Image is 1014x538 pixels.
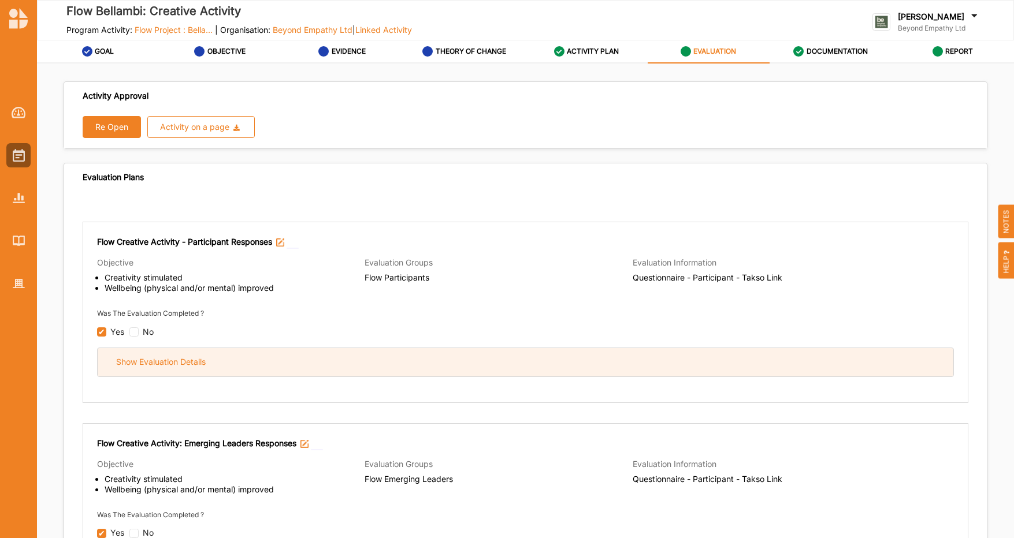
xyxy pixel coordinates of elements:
span: Questionnaire - Participant - Takso Link [633,272,900,283]
span: Evaluation Information [633,459,716,469]
label: Flow Creative Activity - Participant Responses [97,236,272,248]
label: [PERSON_NAME] [898,12,964,22]
span: Beyond Empathy Ltd [273,25,352,35]
label: REPORT [945,47,973,56]
a: Organisation [6,271,31,296]
span: Objective [97,459,133,469]
img: Activities [13,149,25,162]
span: Questionnaire - Participant - Takso Link [633,474,900,484]
li: Wellbeing (physical and/or mental) improved [105,484,365,495]
label: Flow Bellambi: Creative Activity [66,2,412,21]
span: Flow Emerging Leaders [365,474,632,484]
label: DOCUMENTATION [807,47,868,56]
label: Was The Evaluation Completed ? [97,309,204,318]
a: Activities [6,143,31,167]
button: Re Open [83,116,141,138]
label: EVALUATION [693,47,736,56]
div: Evaluation Plans [83,172,144,182]
label: EVIDENCE [332,47,366,56]
button: Activity on a page [147,116,255,138]
span: Flow Project : Bella... [135,25,213,35]
li: Creativity stimulated [105,474,365,484]
a: Dashboard [6,100,31,125]
span: Evaluation Groups [365,459,433,469]
img: icon [300,440,309,448]
label: GOAL [95,47,114,56]
li: Creativity stimulated [105,272,365,283]
a: Library [6,229,31,253]
img: Dashboard [12,107,26,118]
span: Linked Activity [355,25,412,35]
div: Activity on a page [160,123,229,131]
label: ACTIVITY PLAN [567,47,619,56]
label: Flow Creative Activity: Emerging Leaders Responses [97,438,296,449]
div: Yes [110,326,124,338]
span: Activity Approval [83,91,148,101]
span: Evaluation Groups [365,257,433,267]
span: Evaluation Information [633,257,716,267]
img: logo [872,13,890,31]
span: Flow Participants [365,272,632,283]
img: icon [276,238,284,246]
label: Program Activity: | Organisation: | [66,25,412,35]
div: Show Evaluation Details [116,357,206,367]
span: Objective [97,257,133,267]
img: Library [13,236,25,245]
div: No [143,326,154,338]
label: OBJECTIVE [207,47,246,56]
li: Wellbeing (physical and/or mental) improved [105,283,365,293]
a: Reports [6,186,31,210]
label: THEORY OF CHANGE [436,47,506,56]
img: Organisation [13,279,25,289]
img: logo [9,8,28,29]
label: Was The Evaluation Completed ? [97,510,204,520]
label: Beyond Empathy Ltd [898,24,980,33]
img: Reports [13,193,25,203]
